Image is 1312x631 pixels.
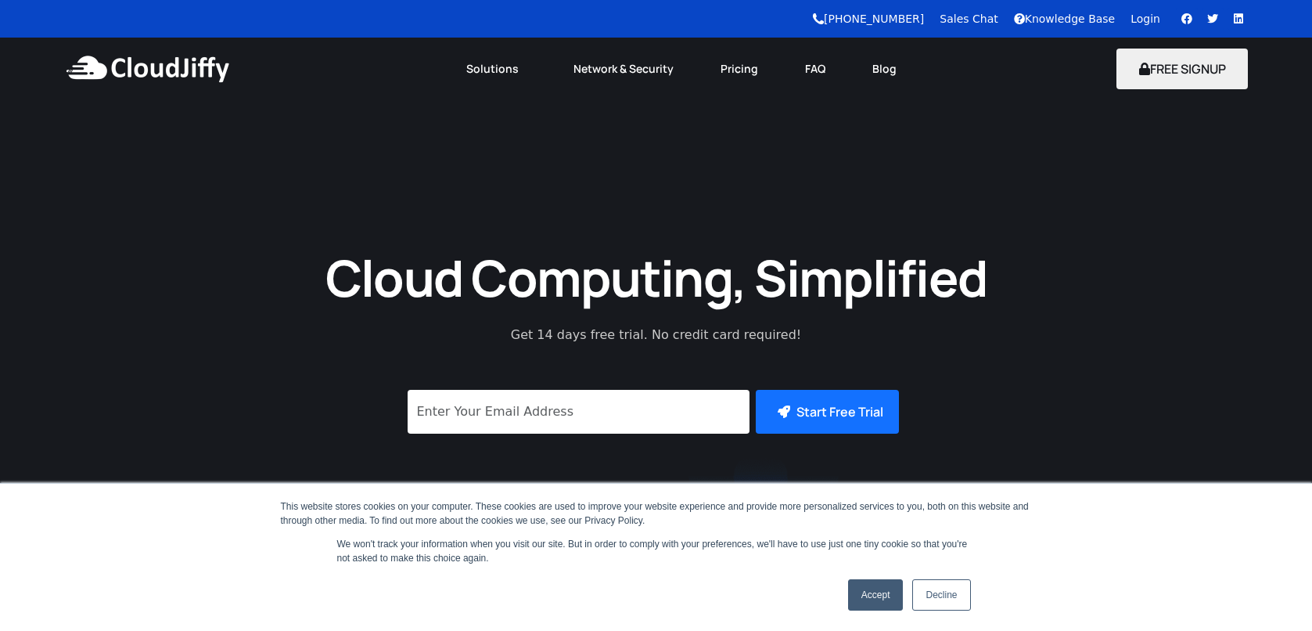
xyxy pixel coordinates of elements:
button: Start Free Trial [756,390,899,434]
button: FREE SIGNUP [1116,49,1249,89]
a: Knowledge Base [1014,13,1116,25]
p: We won't track your information when you visit our site. But in order to comply with your prefere... [337,537,976,565]
h1: Cloud Computing, Simplified [304,245,1008,310]
a: Sales Chat [940,13,997,25]
a: Solutions [443,52,550,86]
a: FREE SIGNUP [1116,60,1249,78]
a: FAQ [782,52,849,86]
a: Blog [849,52,920,86]
a: Login [1130,13,1160,25]
a: Accept [848,579,904,611]
input: Enter Your Email Address [408,390,749,434]
div: This website stores cookies on your computer. These cookies are used to improve your website expe... [281,499,1032,528]
a: Pricing [697,52,782,86]
a: [PHONE_NUMBER] [813,13,924,25]
a: Decline [912,579,970,611]
p: Get 14 days free trial. No credit card required! [441,326,872,344]
a: Network & Security [550,52,697,86]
